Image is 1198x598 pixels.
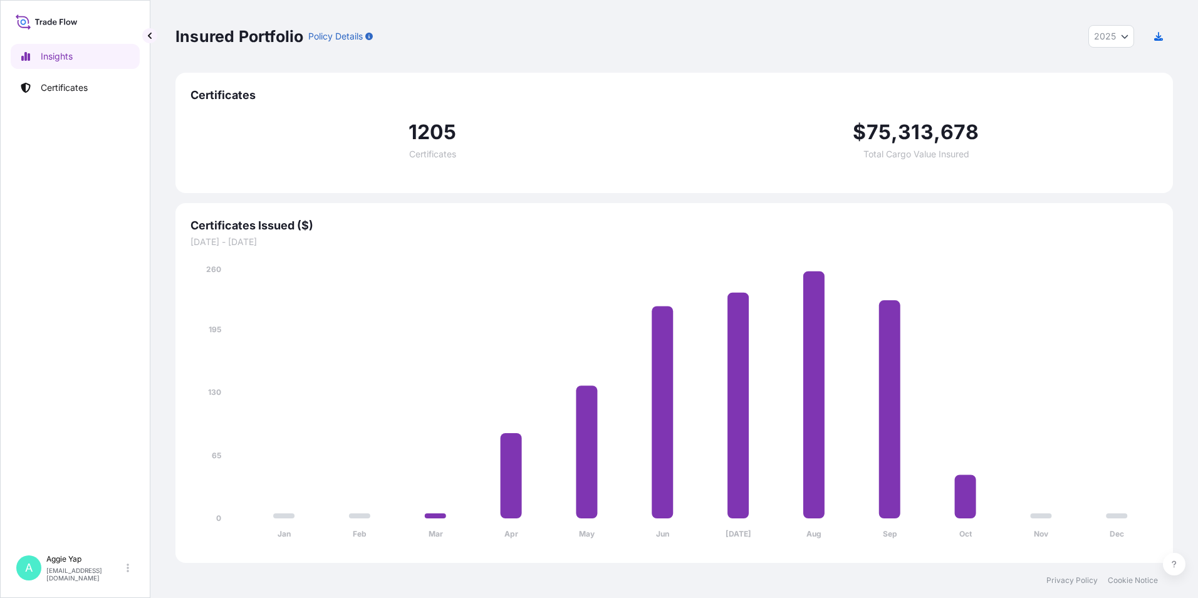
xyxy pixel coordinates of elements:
[867,122,891,142] span: 75
[1046,575,1098,585] a: Privacy Policy
[308,30,363,43] p: Policy Details
[940,122,979,142] span: 678
[429,529,443,538] tspan: Mar
[1108,575,1158,585] a: Cookie Notice
[209,325,221,334] tspan: 195
[11,75,140,100] a: Certificates
[353,529,367,538] tspan: Feb
[1034,529,1049,538] tspan: Nov
[863,150,969,159] span: Total Cargo Value Insured
[853,122,866,142] span: $
[898,122,934,142] span: 313
[934,122,940,142] span: ,
[206,265,221,274] tspan: 260
[726,529,751,538] tspan: [DATE]
[11,44,140,69] a: Insights
[208,387,221,397] tspan: 130
[409,150,456,159] span: Certificates
[959,529,972,538] tspan: Oct
[579,529,595,538] tspan: May
[409,122,457,142] span: 1205
[190,236,1158,248] span: [DATE] - [DATE]
[190,88,1158,103] span: Certificates
[504,529,518,538] tspan: Apr
[41,50,73,63] p: Insights
[41,81,88,94] p: Certificates
[656,529,669,538] tspan: Jun
[175,26,303,46] p: Insured Portfolio
[212,451,221,460] tspan: 65
[891,122,898,142] span: ,
[216,513,221,523] tspan: 0
[190,218,1158,233] span: Certificates Issued ($)
[25,562,33,574] span: A
[1110,529,1124,538] tspan: Dec
[278,529,291,538] tspan: Jan
[883,529,897,538] tspan: Sep
[1088,25,1134,48] button: Year Selector
[46,554,124,564] p: Aggie Yap
[1094,30,1116,43] span: 2025
[46,567,124,582] p: [EMAIL_ADDRESS][DOMAIN_NAME]
[806,529,821,538] tspan: Aug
